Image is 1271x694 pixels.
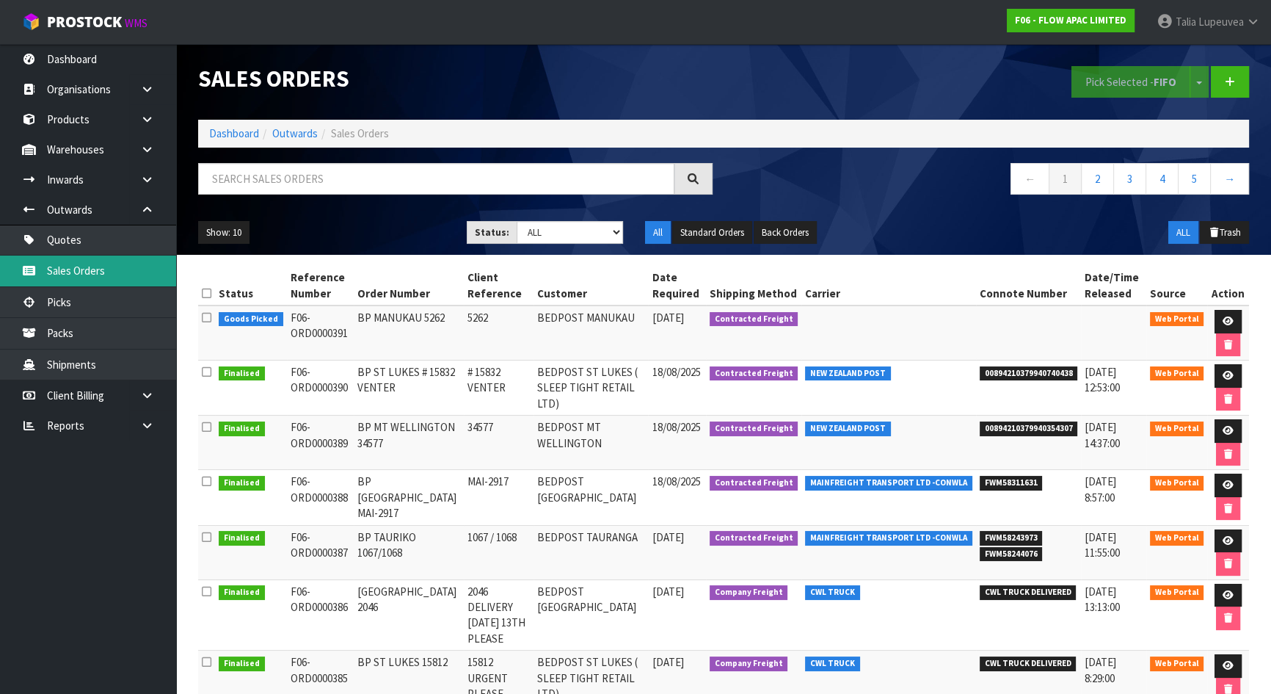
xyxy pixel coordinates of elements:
[1168,221,1198,245] button: ALL
[980,547,1043,562] span: FWM58244076
[1085,530,1120,560] span: [DATE] 11:55:00
[805,476,972,491] span: MAINFREIGHT TRANSPORT LTD -CONWLA
[219,531,265,546] span: Finalised
[672,221,752,245] button: Standard Orders
[1150,531,1204,546] span: Web Portal
[805,422,891,436] span: NEW ZEALAND POST
[198,163,674,195] input: Search sales orders
[735,163,1249,199] nav: Page navigation
[1113,163,1146,195] a: 3
[1207,266,1249,306] th: Action
[1146,163,1179,195] a: 4
[198,221,250,245] button: Show: 10
[533,470,648,525] td: BEDPOST [GEOGRAPHIC_DATA]
[287,525,354,579] td: F06-ORD0000387
[287,266,354,306] th: Reference Number
[1146,266,1208,306] th: Source
[645,221,671,245] button: All
[706,266,802,306] th: Shipping Method
[464,525,533,579] td: 1067 / 1068
[219,366,265,381] span: Finalised
[710,366,798,381] span: Contracted Freight
[354,416,464,470] td: BP MT WELLINGTON 34577
[219,312,283,327] span: Goods Picked
[464,306,533,361] td: 5262
[331,126,389,140] span: Sales Orders
[1081,266,1146,306] th: Date/Time Released
[710,476,798,491] span: Contracted Freight
[287,579,354,651] td: F06-ORD0000386
[1015,14,1126,26] strong: F06 - FLOW APAC LIMITED
[1085,585,1120,614] span: [DATE] 13:13:00
[533,579,648,651] td: BEDPOST [GEOGRAPHIC_DATA]
[1150,657,1204,671] span: Web Portal
[805,585,860,600] span: CWL TRUCK
[287,416,354,470] td: F06-ORD0000389
[125,16,148,30] small: WMS
[354,266,464,306] th: Order Number
[198,66,713,91] h1: Sales Orders
[533,525,648,579] td: BEDPOST TAURANGA
[1071,66,1190,98] button: Pick Selected -FIFO
[805,366,891,381] span: NEW ZEALAND POST
[648,266,705,306] th: Date Required
[1154,75,1176,89] strong: FIFO
[652,655,683,669] span: [DATE]
[219,422,265,436] span: Finalised
[652,530,683,544] span: [DATE]
[652,420,700,434] span: 18/08/2025
[710,422,798,436] span: Contracted Freight
[1007,9,1135,32] a: F06 - FLOW APAC LIMITED
[710,585,788,600] span: Company Freight
[976,266,1082,306] th: Connote Number
[652,585,683,599] span: [DATE]
[652,365,700,379] span: 18/08/2025
[1176,15,1196,29] span: Talia
[209,126,259,140] a: Dashboard
[710,312,798,327] span: Contracted Freight
[1150,312,1204,327] span: Web Portal
[464,266,533,306] th: Client Reference
[533,306,648,361] td: BEDPOST MANUKAU
[219,657,265,671] span: Finalised
[980,366,1078,381] span: 00894210379940740438
[219,585,265,600] span: Finalised
[710,531,798,546] span: Contracted Freight
[1085,474,1116,504] span: [DATE] 8:57:00
[1049,163,1082,195] a: 1
[1150,476,1204,491] span: Web Portal
[354,579,464,651] td: [GEOGRAPHIC_DATA] 2046
[272,126,318,140] a: Outwards
[1010,163,1049,195] a: ←
[1085,420,1120,449] span: [DATE] 14:37:00
[1081,163,1114,195] a: 2
[980,476,1043,491] span: FWM58311631
[1085,655,1116,684] span: [DATE] 8:29:00
[980,531,1043,546] span: FWM58243973
[219,476,265,491] span: Finalised
[22,12,40,31] img: cube-alt.png
[801,266,976,306] th: Carrier
[652,311,683,325] span: [DATE]
[805,531,972,546] span: MAINFREIGHT TRANSPORT LTD -CONWLA
[287,306,354,361] td: F06-ORD0000391
[464,416,533,470] td: 34577
[354,525,464,579] td: BP TAURIKO 1067/1068
[980,422,1078,436] span: 00894210379940354307
[1150,422,1204,436] span: Web Portal
[1085,365,1120,394] span: [DATE] 12:53:00
[475,226,509,239] strong: Status:
[1150,366,1204,381] span: Web Portal
[533,361,648,416] td: BEDPOST ST LUKES ( SLEEP TIGHT RETAIL LTD)
[464,470,533,525] td: MAI-2917
[354,361,464,416] td: BP ST LUKES # 15832 VENTER
[47,12,122,32] span: ProStock
[1200,221,1249,245] button: Trash
[287,361,354,416] td: F06-ORD0000390
[1210,163,1249,195] a: →
[980,657,1077,671] span: CWL TRUCK DELIVERED
[354,306,464,361] td: BP MANUKAU 5262
[464,579,533,651] td: 2046 DELIVERY [DATE] 13TH PLEASE
[533,416,648,470] td: BEDPOST MT WELLINGTON
[652,474,700,488] span: 18/08/2025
